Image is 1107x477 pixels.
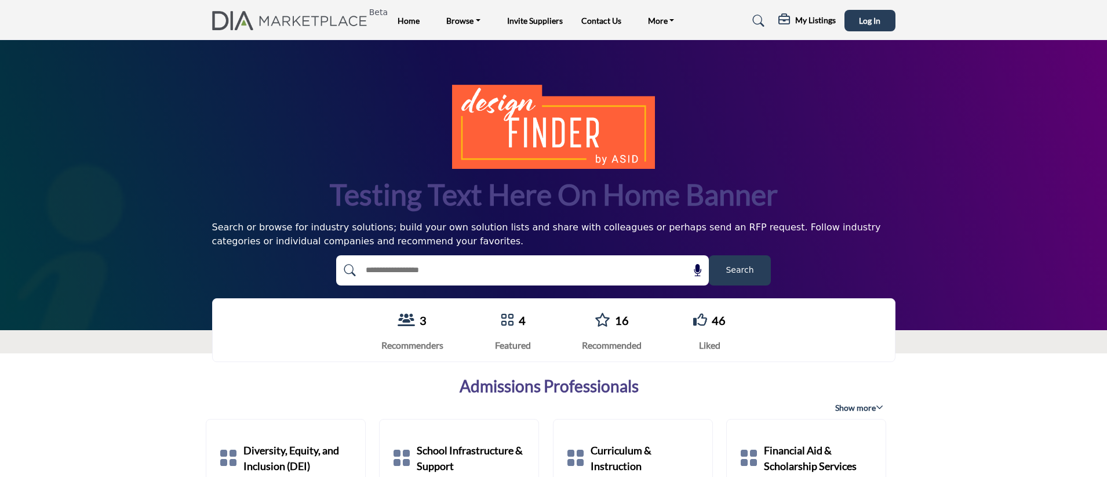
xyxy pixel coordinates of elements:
button: Log In [844,10,895,31]
button: Search [709,255,771,286]
a: Search [741,12,772,30]
div: Recommenders [381,338,443,352]
span: Log In [859,16,880,26]
a: Beta [212,11,374,30]
a: Go to Featured [500,313,514,328]
a: More [640,13,683,29]
span: Search [726,264,753,276]
div: Liked [693,338,726,352]
div: Recommended [582,338,642,352]
a: Browse [438,13,489,29]
a: View Recommenders [398,313,415,328]
a: 4 [519,313,526,327]
a: 16 [615,313,629,327]
div: Featured [495,338,531,352]
a: 3 [420,313,427,327]
div: My Listings [778,14,836,28]
a: Contact Us [581,16,621,26]
img: Site Logo [212,11,374,30]
h5: My Listings [795,15,836,26]
a: Admissions Professionals [460,377,639,396]
a: 46 [712,313,726,327]
span: Show more [835,402,883,414]
a: Home [398,16,420,26]
i: Go to Liked [693,313,707,327]
img: image [452,85,655,168]
a: Go to Recommended [595,313,610,328]
h1: Testing text here on home banner [330,176,778,214]
h6: Beta [369,8,388,17]
a: Invite Suppliers [507,16,563,26]
div: Search or browse for industry solutions; build your own solution lists and share with colleagues ... [212,221,895,248]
